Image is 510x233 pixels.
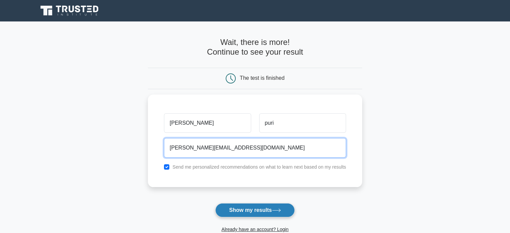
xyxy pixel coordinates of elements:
h4: Wait, there is more! Continue to see your result [148,38,362,57]
button: Show my results [215,203,294,217]
input: First name [164,113,251,133]
input: Last name [259,113,346,133]
div: The test is finished [240,75,284,81]
input: Email [164,138,346,158]
label: Send me personalized recommendations on what to learn next based on my results [172,164,346,170]
a: Already have an account? Login [221,227,288,232]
